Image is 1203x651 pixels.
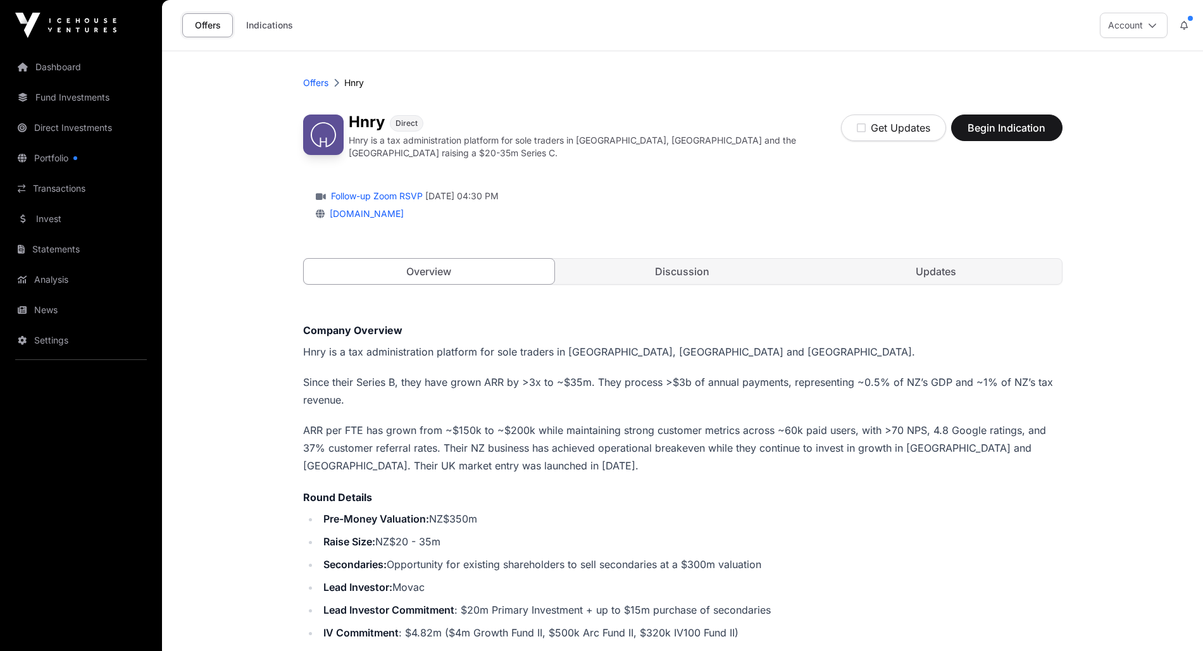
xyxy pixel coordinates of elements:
p: Hnry is a tax administration platform for sole traders in [GEOGRAPHIC_DATA], [GEOGRAPHIC_DATA] an... [303,343,1063,361]
a: Transactions [10,175,152,202]
a: Offers [182,13,233,37]
a: Indications [238,13,301,37]
span: Begin Indication [967,120,1047,135]
strong: Raise Size: [323,535,375,548]
strong: Round Details [303,491,372,504]
img: Hnry [303,115,344,155]
button: Get Updates [841,115,946,141]
button: Account [1100,13,1168,38]
strong: Secondaries: [323,558,387,571]
a: Settings [10,326,152,354]
a: Invest [10,205,152,233]
strong: Lead Investor: [323,581,392,593]
a: Portfolio [10,144,152,172]
span: [DATE] 04:30 PM [425,190,499,202]
p: Since their Series B, they have grown ARR by >3x to ~$35m. They process >$3b of annual payments, ... [303,373,1063,409]
a: Direct Investments [10,114,152,142]
strong: Company Overview [303,324,402,337]
strong: Lead Investor Commitment [323,604,454,616]
iframe: Chat Widget [1140,590,1203,651]
li: Opportunity for existing shareholders to sell secondaries at a $300m valuation [320,555,1063,573]
li: NZ$350m [320,510,1063,528]
p: ARR per FTE has grown from ~$150k to ~$200k while maintaining strong customer metrics across ~60k... [303,421,1063,474]
strong: Pre-Money Valuation: [323,512,429,525]
p: Hnry [344,77,364,89]
li: : $4.82m ($4m Growth Fund II, $500k Arc Fund II, $320k IV100 Fund II) [320,624,1063,642]
a: Analysis [10,266,152,294]
a: Statements [10,235,152,263]
img: Icehouse Ventures Logo [15,13,116,38]
strong: IV Commitment [323,626,399,639]
a: Discussion [557,259,808,284]
a: Dashboard [10,53,152,81]
a: Overview [303,258,556,285]
nav: Tabs [304,259,1062,284]
a: Follow-up Zoom RSVP [328,190,423,202]
button: Begin Indication [951,115,1063,141]
li: Movac [320,578,1063,596]
a: Begin Indication [951,127,1063,140]
a: Offers [303,77,328,89]
li: : $20m Primary Investment + up to $15m purchase of secondaries [320,601,1063,619]
a: Fund Investments [10,84,152,111]
p: Hnry is a tax administration platform for sole traders in [GEOGRAPHIC_DATA], [GEOGRAPHIC_DATA] an... [349,134,841,159]
li: NZ$20 - 35m [320,533,1063,550]
a: [DOMAIN_NAME] [325,208,404,219]
a: News [10,296,152,324]
a: Updates [811,259,1062,284]
span: Direct [396,118,418,128]
h1: Hnry [349,115,385,132]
